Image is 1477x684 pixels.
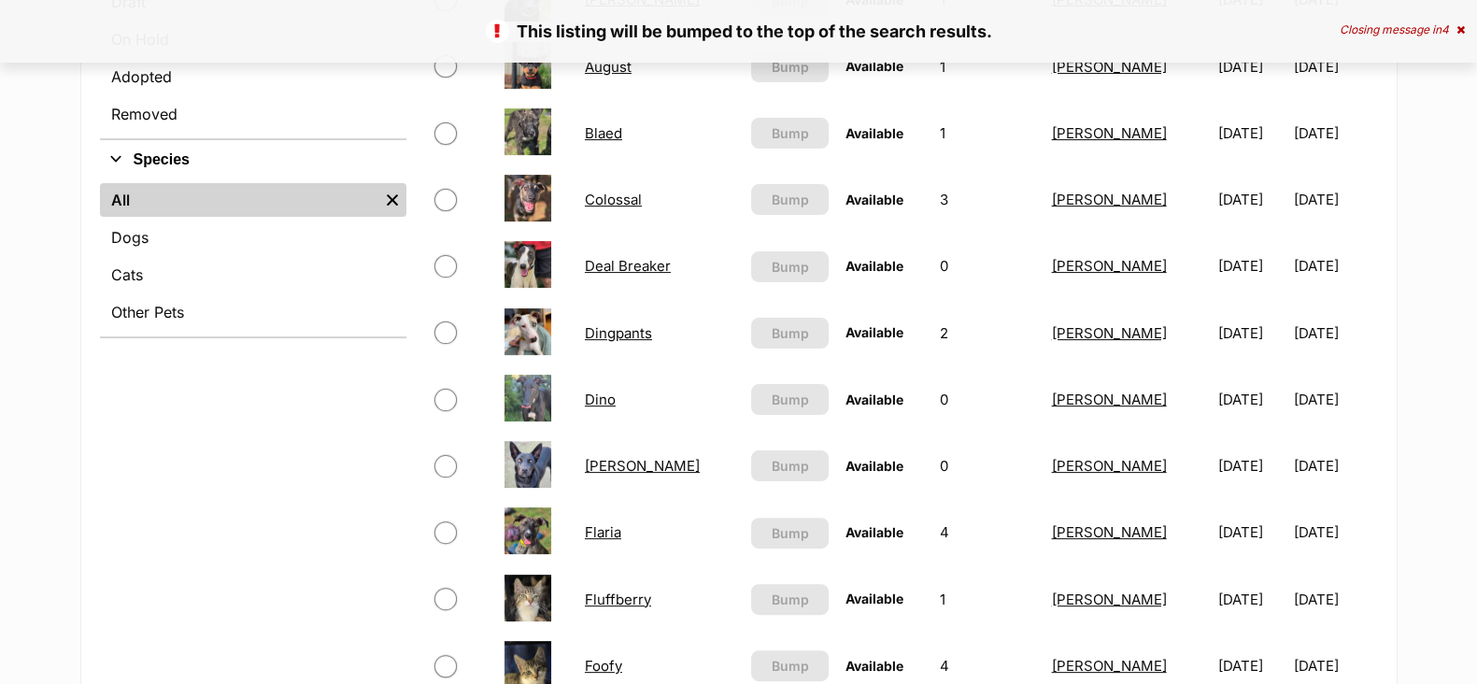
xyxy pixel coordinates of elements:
[932,434,1043,498] td: 0
[751,450,829,481] button: Bump
[751,318,829,349] button: Bump
[1211,301,1292,365] td: [DATE]
[771,390,808,409] span: Bump
[585,657,622,675] a: Foofy
[1052,391,1167,408] a: [PERSON_NAME]
[845,392,903,407] span: Available
[751,251,829,282] button: Bump
[100,97,406,131] a: Removed
[100,295,406,329] a: Other Pets
[771,57,808,77] span: Bump
[100,60,406,93] a: Adopted
[1052,324,1167,342] a: [PERSON_NAME]
[1052,191,1167,208] a: [PERSON_NAME]
[751,184,829,215] button: Bump
[771,523,808,543] span: Bump
[1052,457,1167,475] a: [PERSON_NAME]
[771,590,808,609] span: Bump
[1052,58,1167,76] a: [PERSON_NAME]
[845,125,903,141] span: Available
[1294,567,1375,632] td: [DATE]
[1294,167,1375,232] td: [DATE]
[585,324,652,342] a: Dingpants
[1340,23,1465,36] div: Closing message in
[1294,234,1375,298] td: [DATE]
[19,19,1458,44] p: This listing will be bumped to the top of the search results.
[585,257,671,275] a: Deal Breaker
[585,457,700,475] a: [PERSON_NAME]
[378,183,406,217] a: Remove filter
[100,258,406,292] a: Cats
[932,35,1043,99] td: 1
[771,257,808,277] span: Bump
[1294,367,1375,432] td: [DATE]
[845,58,903,74] span: Available
[1211,500,1292,564] td: [DATE]
[100,179,406,336] div: Species
[1211,234,1292,298] td: [DATE]
[771,123,808,143] span: Bump
[845,524,903,540] span: Available
[771,190,808,209] span: Bump
[1211,567,1292,632] td: [DATE]
[845,591,903,606] span: Available
[932,234,1043,298] td: 0
[751,650,829,681] button: Bump
[932,301,1043,365] td: 2
[751,118,829,149] button: Bump
[100,221,406,254] a: Dogs
[1052,257,1167,275] a: [PERSON_NAME]
[771,323,808,343] span: Bump
[751,518,829,549] button: Bump
[1294,35,1375,99] td: [DATE]
[751,584,829,615] button: Bump
[932,500,1043,564] td: 4
[585,124,622,142] a: Blaed
[845,192,903,207] span: Available
[1052,523,1167,541] a: [PERSON_NAME]
[845,324,903,340] span: Available
[585,523,621,541] a: Flaria
[1211,35,1292,99] td: [DATE]
[1441,22,1449,36] span: 4
[1294,101,1375,165] td: [DATE]
[1211,101,1292,165] td: [DATE]
[1294,301,1375,365] td: [DATE]
[932,101,1043,165] td: 1
[1294,434,1375,498] td: [DATE]
[1052,124,1167,142] a: [PERSON_NAME]
[751,384,829,415] button: Bump
[585,391,616,408] a: Dino
[845,658,903,674] span: Available
[100,148,406,172] button: Species
[932,567,1043,632] td: 1
[1211,434,1292,498] td: [DATE]
[1211,167,1292,232] td: [DATE]
[1211,367,1292,432] td: [DATE]
[585,591,651,608] a: Fluffberry
[1052,591,1167,608] a: [PERSON_NAME]
[751,51,829,82] button: Bump
[100,183,378,217] a: All
[585,191,642,208] a: Colossal
[771,656,808,676] span: Bump
[845,258,903,274] span: Available
[932,167,1043,232] td: 3
[771,456,808,476] span: Bump
[932,367,1043,432] td: 0
[585,58,632,76] a: August
[1294,500,1375,564] td: [DATE]
[845,458,903,474] span: Available
[1052,657,1167,675] a: [PERSON_NAME]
